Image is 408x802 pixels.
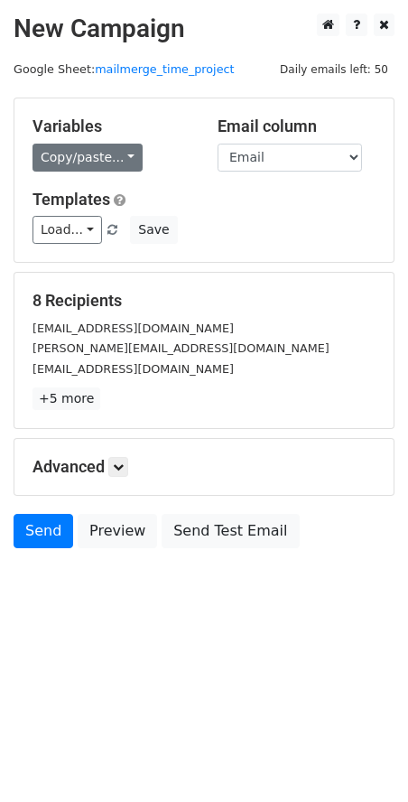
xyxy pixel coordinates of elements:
a: Send [14,514,73,548]
a: Send Test Email [162,514,299,548]
small: [EMAIL_ADDRESS][DOMAIN_NAME] [32,362,234,376]
h5: Advanced [32,457,376,477]
a: Preview [78,514,157,548]
h5: Email column [218,117,376,136]
h2: New Campaign [14,14,394,44]
a: Templates [32,190,110,209]
a: Daily emails left: 50 [274,62,394,76]
a: Load... [32,216,102,244]
h5: 8 Recipients [32,291,376,311]
a: +5 more [32,387,100,410]
iframe: Chat Widget [318,715,408,802]
small: Google Sheet: [14,62,235,76]
button: Save [130,216,177,244]
a: mailmerge_time_project [95,62,234,76]
small: [PERSON_NAME][EMAIL_ADDRESS][DOMAIN_NAME] [32,341,329,355]
small: [EMAIL_ADDRESS][DOMAIN_NAME] [32,322,234,335]
span: Daily emails left: 50 [274,60,394,79]
h5: Variables [32,117,190,136]
a: Copy/paste... [32,144,143,172]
